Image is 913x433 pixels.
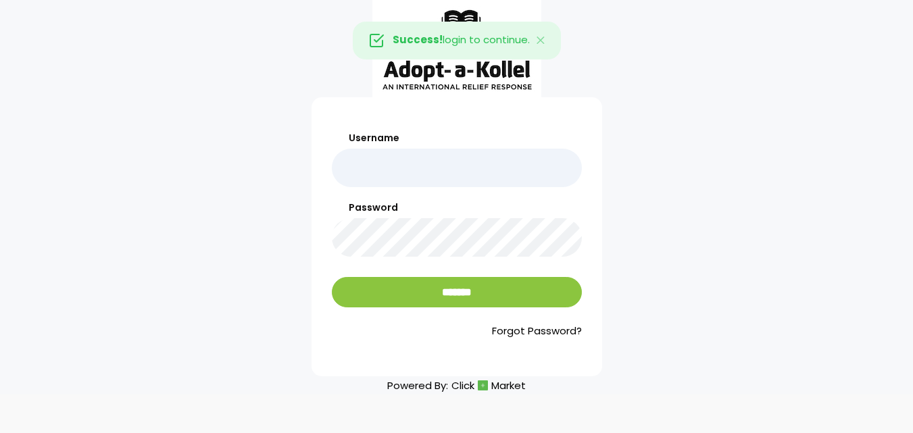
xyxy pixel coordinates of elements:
img: cm_icon.png [478,380,488,390]
strong: Success! [393,32,443,47]
label: Password [332,201,582,215]
label: Username [332,131,582,145]
div: login to continue. [353,22,561,59]
p: Powered By: [387,376,526,394]
a: ClickMarket [451,376,526,394]
button: Close [521,22,560,59]
a: Forgot Password? [332,324,582,339]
